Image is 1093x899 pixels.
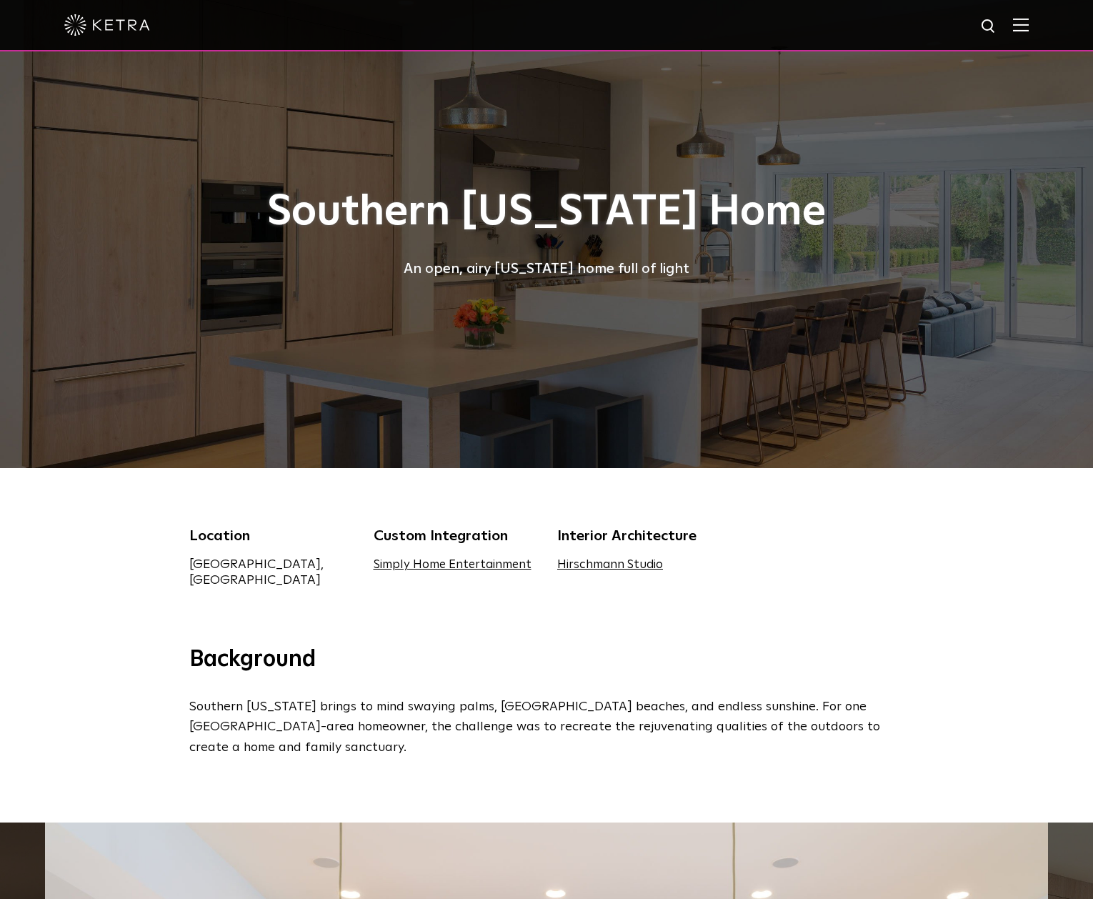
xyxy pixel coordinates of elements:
img: Hamburger%20Nav.svg [1013,18,1029,31]
h3: Background [189,645,904,675]
h1: Southern [US_STATE] Home [189,189,904,236]
a: Hirschmann Studio [557,559,663,571]
img: search icon [980,18,998,36]
a: Simply Home Entertainment [374,559,531,571]
div: Interior Architecture [557,525,720,547]
div: An open, airy [US_STATE] home full of light [189,257,904,280]
img: ketra-logo-2019-white [64,14,150,36]
div: Custom Integration [374,525,536,547]
p: Southern [US_STATE] brings to mind swaying palms, [GEOGRAPHIC_DATA] beaches, and endless sunshine... [189,697,897,758]
div: Location [189,525,352,547]
div: [GEOGRAPHIC_DATA], [GEOGRAPHIC_DATA] [189,557,352,588]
